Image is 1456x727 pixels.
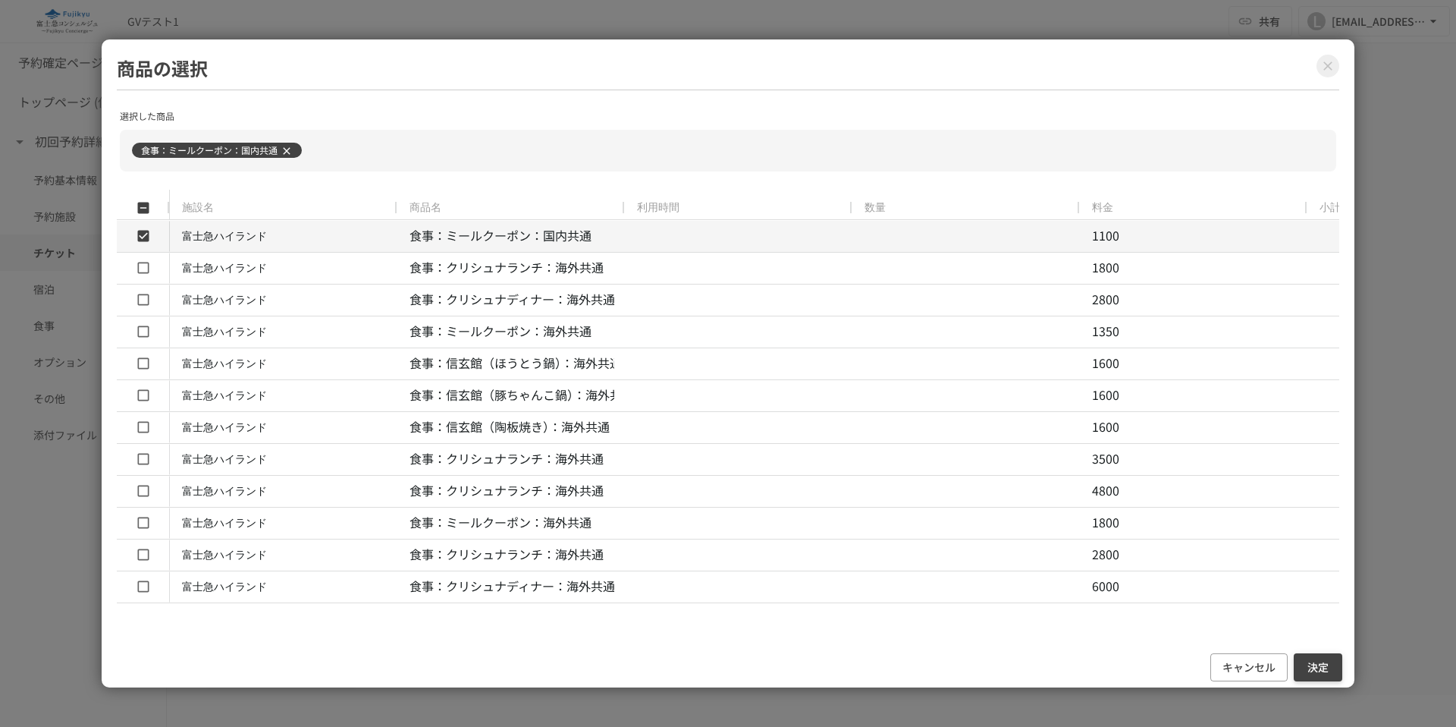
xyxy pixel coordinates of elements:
span: 施設名 [182,201,214,215]
p: 食事：ミールクーポン：国内共通 [141,143,278,157]
p: 1100 [1092,226,1119,246]
p: 食事：クリシュナランチ：海外共通 [409,481,604,501]
div: 富士急ハイランド [182,381,267,411]
p: 食事：クリシュナディナー：海外共通 [409,577,615,596]
p: 2800 [1092,545,1119,565]
div: 富士急ハイランド [182,222,267,251]
div: 富士急ハイランド [182,285,267,315]
span: 数量 [864,201,886,215]
p: 食事：ミールクーポン：国内共通 [409,226,591,246]
p: 食事：信玄館（ほうとう鍋）：海外共通 [409,354,622,373]
div: 富士急ハイランド [182,317,267,347]
p: 2800 [1092,290,1119,310]
p: 1600 [1092,354,1119,373]
span: 商品名 [409,201,441,215]
p: 食事：信玄館（豚ちゃんこ鍋）：海外共通 [409,386,634,405]
div: 富士急ハイランド [182,445,267,474]
div: 富士急ハイランド [182,349,267,379]
button: キャンセル [1210,653,1288,681]
div: 富士急ハイランド [182,413,267,442]
div: 富士急ハイランド [182,540,267,570]
div: 富士急ハイランド [182,477,267,506]
p: 食事：クリシュナディナー：海外共通 [409,290,615,310]
span: 料金 [1092,201,1113,215]
span: 小計 [1319,201,1341,215]
div: 富士急ハイランド [182,253,267,283]
p: 食事：クリシュナランチ：海外共通 [409,449,604,469]
p: 6000 [1092,577,1119,596]
p: 1600 [1092,417,1119,437]
p: 選択した商品 [120,109,1335,123]
p: 1600 [1092,386,1119,405]
p: 3500 [1092,449,1119,469]
h2: 商品の選択 [117,55,1338,90]
p: 1350 [1092,322,1119,341]
p: 食事：クリシュナランチ：海外共通 [409,258,604,278]
button: Close modal [1316,55,1339,77]
p: 4800 [1092,481,1119,501]
p: 食事：クリシュナランチ：海外共通 [409,545,604,565]
p: 食事：ミールクーポン：海外共通 [409,513,591,533]
p: 1800 [1092,513,1119,533]
p: 食事：ミールクーポン：海外共通 [409,322,591,341]
div: 食事：ミールクーポン：国内共通 [132,136,1335,165]
p: 1800 [1092,258,1119,278]
div: 富士急ハイランド [182,508,267,538]
div: 富士急ハイランド [182,572,267,602]
span: 利用時間 [637,201,679,215]
p: 食事：信玄館（陶板焼き）：海外共通 [409,417,610,437]
button: 決定 [1294,653,1342,681]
